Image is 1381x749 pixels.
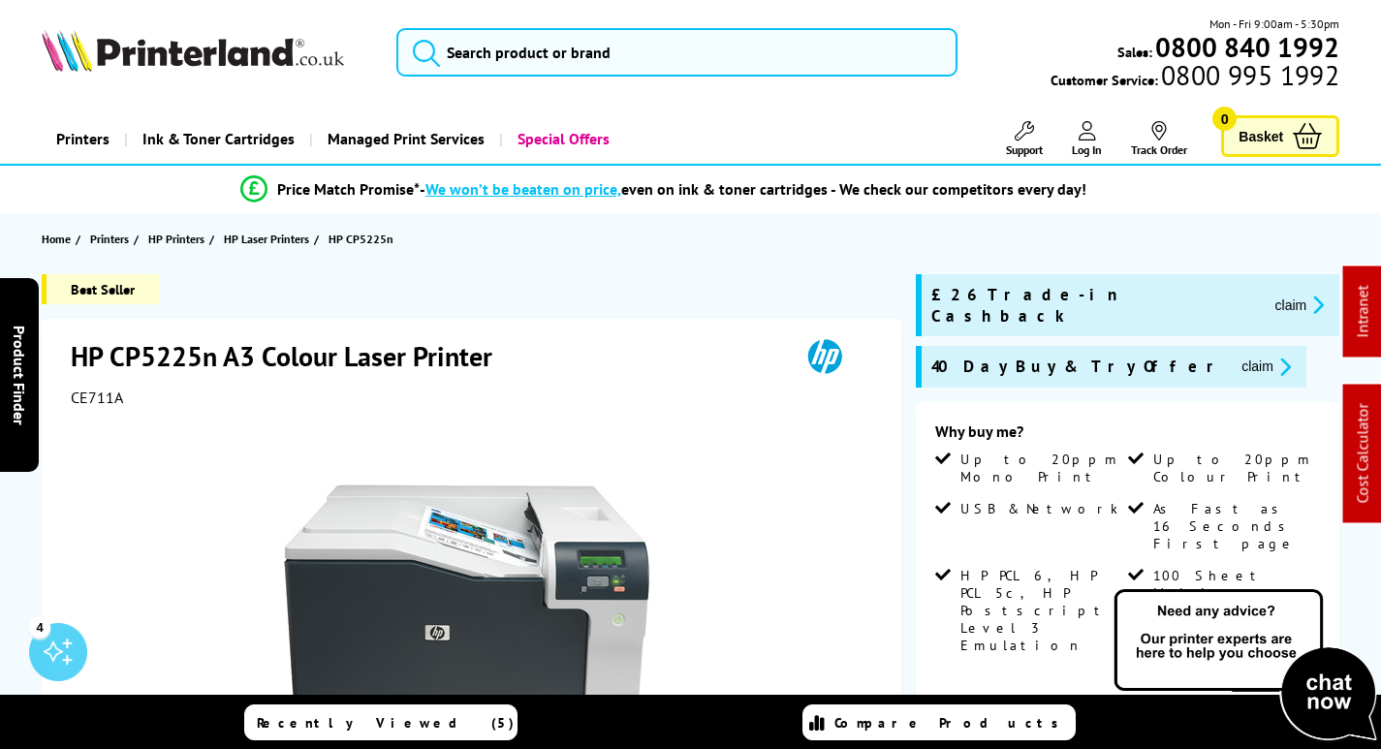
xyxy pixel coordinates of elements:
[277,179,420,199] span: Price Match Promise*
[42,229,71,249] span: Home
[142,114,295,164] span: Ink & Toner Cartridges
[90,229,129,249] span: Printers
[1153,451,1317,485] span: Up to 20ppm Colour Print
[1353,404,1372,504] a: Cost Calculator
[257,714,515,732] span: Recently Viewed (5)
[780,338,869,374] img: HP
[71,388,123,407] span: CE711A
[1270,294,1331,316] button: promo-description
[960,500,1118,517] span: USB & Network
[42,274,159,304] span: Best Seller
[1152,38,1339,56] a: 0800 840 1992
[1072,142,1102,157] span: Log In
[396,28,957,77] input: Search product or brand
[425,179,621,199] span: We won’t be beaten on price,
[42,114,124,164] a: Printers
[1209,15,1339,33] span: Mon - Fri 9:00am - 5:30pm
[834,714,1069,732] span: Compare Products
[1239,123,1283,149] span: Basket
[1221,115,1339,157] a: Basket 0
[329,232,393,246] span: HP CP5225n
[10,172,1317,206] li: modal_Promise
[10,325,29,424] span: Product Finder
[1153,567,1328,619] span: 100 Sheet Multipurpose Tray
[29,616,50,638] div: 4
[1006,142,1043,157] span: Support
[90,229,134,249] a: Printers
[1110,586,1381,745] img: Open Live Chat window
[960,451,1124,485] span: Up to 20ppm Mono Print
[309,114,499,164] a: Managed Print Services
[124,114,309,164] a: Ink & Toner Cartridges
[148,229,204,249] span: HP Printers
[71,338,512,374] h1: HP CP5225n A3 Colour Laser Printer
[931,284,1259,327] span: £26 Trade-in Cashback
[1155,29,1339,65] b: 0800 840 1992
[499,114,624,164] a: Special Offers
[224,229,309,249] span: HP Laser Printers
[960,567,1124,654] span: HP PCL 6, HP PCL 5c, HP Postscript Level 3 Emulation
[1236,356,1297,378] button: promo-description
[1051,66,1339,89] span: Customer Service:
[802,704,1076,740] a: Compare Products
[1006,121,1043,157] a: Support
[1158,66,1339,84] span: 0800 995 1992
[42,229,76,249] a: Home
[42,29,372,76] a: Printerland Logo
[1353,286,1372,338] a: Intranet
[42,29,344,72] img: Printerland Logo
[244,704,518,740] a: Recently Viewed (5)
[931,356,1226,378] span: 40 Day Buy & Try Offer
[1153,500,1317,552] span: As Fast as 16 Seconds First page
[148,229,209,249] a: HP Printers
[224,229,314,249] a: HP Laser Printers
[420,179,1086,199] div: - even on ink & toner cartridges - We check our competitors every day!
[1072,121,1102,157] a: Log In
[1117,43,1152,61] span: Sales:
[1131,121,1187,157] a: Track Order
[1212,107,1237,131] span: 0
[935,421,1320,451] div: Why buy me?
